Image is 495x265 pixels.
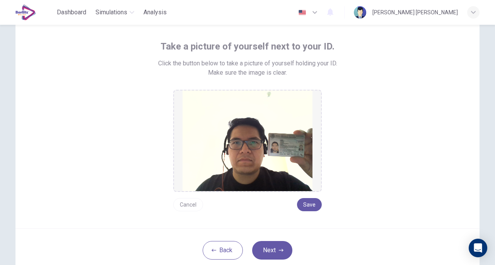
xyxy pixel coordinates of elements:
[57,8,86,17] span: Dashboard
[297,198,322,211] button: Save
[160,40,335,53] span: Take a picture of yourself next to your ID.
[297,10,307,15] img: en
[15,5,54,20] a: EduSynch logo
[54,5,89,19] button: Dashboard
[173,198,203,211] button: Cancel
[183,91,312,191] img: preview screemshot
[140,5,170,19] button: Analysis
[203,241,243,260] button: Back
[252,241,292,260] button: Next
[15,5,36,20] img: EduSynch logo
[96,8,127,17] span: Simulations
[469,239,487,257] div: Open Intercom Messenger
[143,8,167,17] span: Analysis
[208,68,287,77] span: Make sure the image is clear.
[158,59,337,68] span: Click the button below to take a picture of yourself holding your ID.
[92,5,137,19] button: Simulations
[372,8,458,17] div: [PERSON_NAME] [PERSON_NAME]
[354,6,366,19] img: Profile picture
